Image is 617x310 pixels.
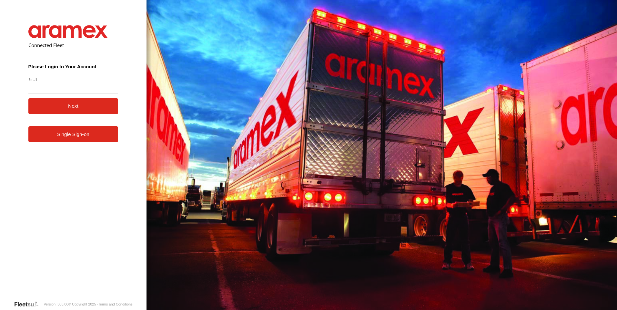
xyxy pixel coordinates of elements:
a: Visit our Website [14,301,44,307]
a: Single Sign-on [28,126,118,142]
div: Version: 306.00 [44,302,68,306]
label: Email [28,77,118,82]
button: Next [28,98,118,114]
img: Aramex [28,25,108,38]
h3: Please Login to Your Account [28,64,118,69]
div: © Copyright 2025 - [68,302,133,306]
h2: Connected Fleet [28,42,118,48]
a: Terms and Conditions [98,302,132,306]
